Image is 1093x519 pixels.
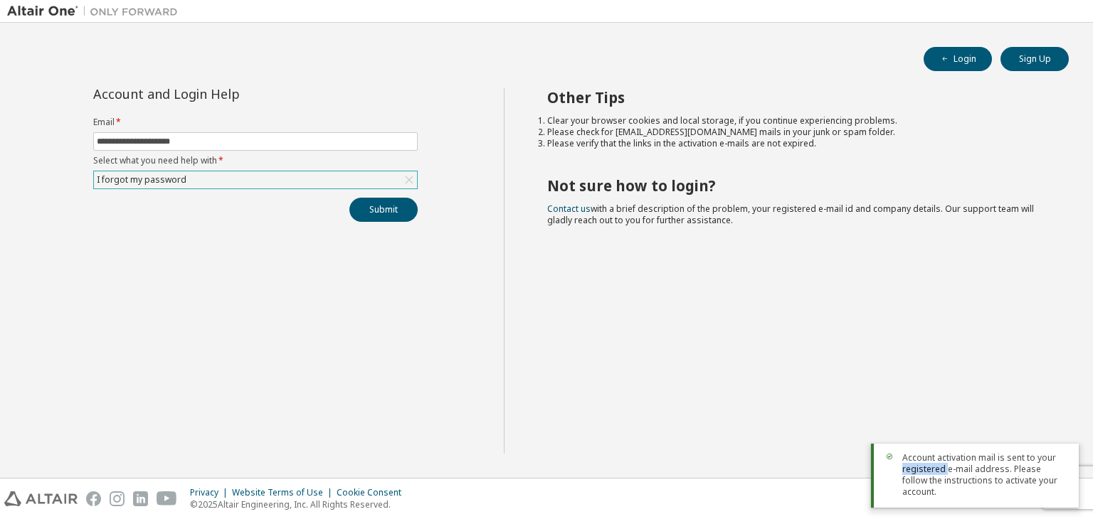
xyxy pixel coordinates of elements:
img: instagram.svg [110,491,125,506]
img: youtube.svg [157,491,177,506]
img: linkedin.svg [133,491,148,506]
a: Contact us [547,203,591,215]
li: Please verify that the links in the activation e-mails are not expired. [547,138,1044,149]
li: Please check for [EMAIL_ADDRESS][DOMAIN_NAME] mails in your junk or spam folder. [547,127,1044,138]
div: I forgot my password [94,171,417,188]
img: Altair One [7,4,185,18]
button: Login [924,47,992,71]
img: facebook.svg [86,491,101,506]
div: I forgot my password [95,172,189,188]
p: © 2025 Altair Engineering, Inc. All Rights Reserved. [190,498,410,510]
h2: Not sure how to login? [547,176,1044,195]
div: Website Terms of Use [232,487,337,498]
span: Account activation mail is sent to your registered e-mail address. Please follow the instructions... [902,452,1067,498]
button: Submit [349,198,418,222]
li: Clear your browser cookies and local storage, if you continue experiencing problems. [547,115,1044,127]
img: altair_logo.svg [4,491,78,506]
div: Privacy [190,487,232,498]
label: Email [93,117,418,128]
label: Select what you need help with [93,155,418,166]
div: Account and Login Help [93,88,353,100]
div: Cookie Consent [337,487,410,498]
span: with a brief description of the problem, your registered e-mail id and company details. Our suppo... [547,203,1034,226]
button: Sign Up [1000,47,1069,71]
h2: Other Tips [547,88,1044,107]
